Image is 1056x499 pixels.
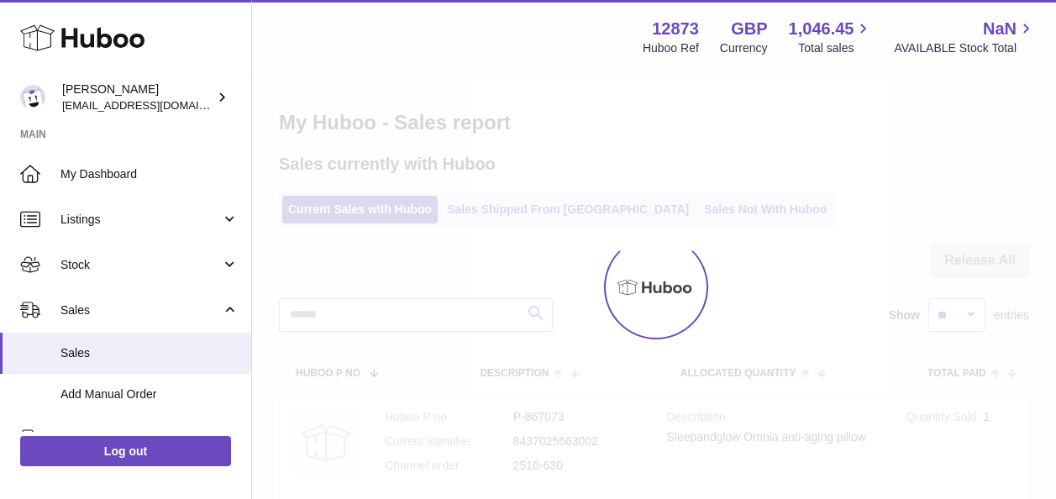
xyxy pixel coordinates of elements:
[652,18,699,40] strong: 12873
[798,40,873,56] span: Total sales
[60,345,239,361] span: Sales
[894,40,1036,56] span: AVAILABLE Stock Total
[60,302,221,318] span: Sales
[60,386,239,402] span: Add Manual Order
[60,257,221,273] span: Stock
[643,40,699,56] div: Huboo Ref
[20,85,45,110] img: tikhon.oleinikov@sleepandglow.com
[60,429,221,445] span: Orders
[20,436,231,466] a: Log out
[789,18,854,40] span: 1,046.45
[894,18,1036,56] a: NaN AVAILABLE Stock Total
[789,18,874,56] a: 1,046.45 Total sales
[983,18,1017,40] span: NaN
[60,212,221,228] span: Listings
[62,81,213,113] div: [PERSON_NAME]
[731,18,767,40] strong: GBP
[62,98,247,112] span: [EMAIL_ADDRESS][DOMAIN_NAME]
[60,166,239,182] span: My Dashboard
[720,40,768,56] div: Currency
